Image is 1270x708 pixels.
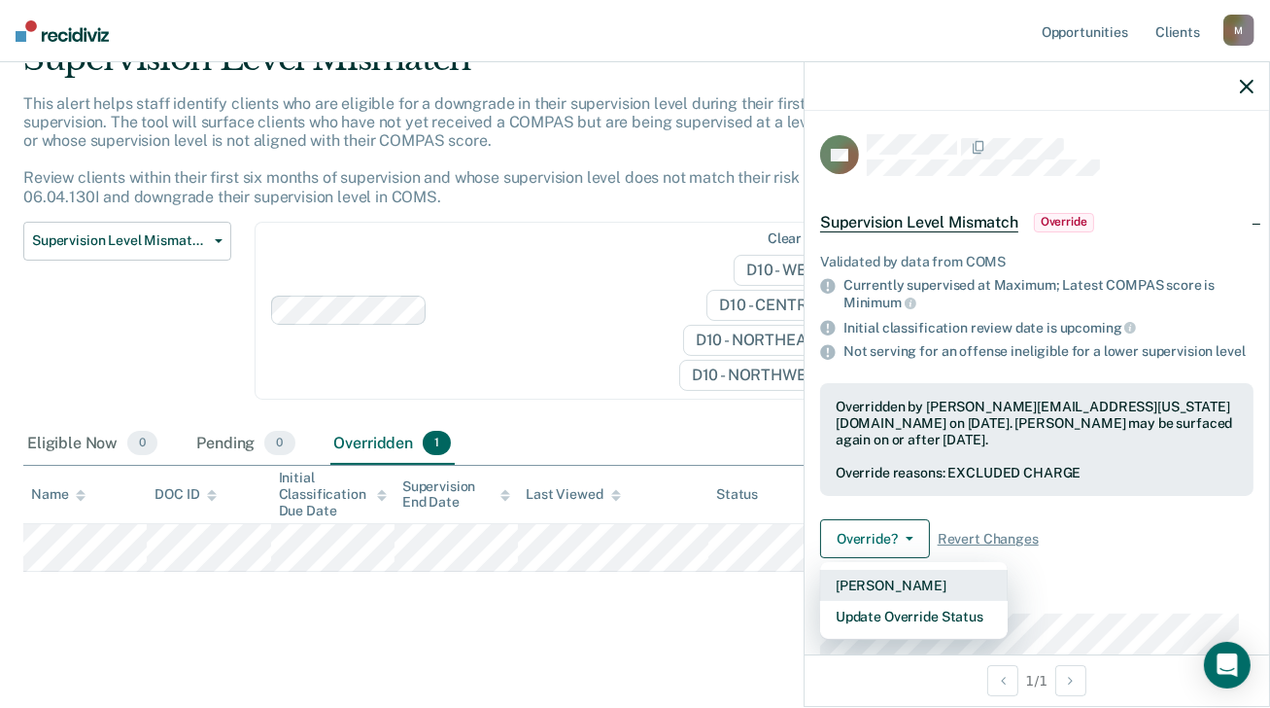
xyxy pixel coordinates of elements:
div: Status [716,486,758,503]
div: Supervision Level MismatchOverride [805,192,1269,254]
div: Supervision End Date [402,478,510,512]
p: This alert helps staff identify clients who are eligible for a downgrade in their supervision lev... [23,94,958,206]
button: Update Override Status [820,601,1008,632]
div: Name [31,486,86,503]
dt: Supervision [820,589,1253,606]
div: M [1223,15,1254,46]
span: D10 - NORTHWEST [679,360,854,391]
span: Supervision Level Mismatch [32,232,207,249]
span: 0 [127,431,157,456]
span: 1 [423,431,451,456]
div: Not serving for an offense ineligible for a lower supervision [843,343,1253,360]
div: DOC ID [154,486,217,503]
button: [PERSON_NAME] [820,570,1008,601]
div: Open Intercom Messenger [1204,642,1251,689]
div: Supervision Level Mismatch [23,39,976,94]
span: level [1216,343,1245,359]
span: D10 - WEST [734,255,854,286]
div: Initial classification review date is [843,319,1253,336]
div: Last Viewed [526,486,620,503]
span: D10 - CENTRAL [706,290,854,321]
span: Minimum [843,295,916,310]
div: Eligible Now [23,423,161,466]
span: upcoming [1060,320,1137,336]
div: Overridden [330,423,456,466]
div: Clear agents [768,230,850,247]
span: D10 - NORTHEAST [683,325,854,356]
div: 1 / 1 [805,655,1269,706]
span: 0 [264,431,294,456]
div: Currently supervised at Maximum; Latest COMPAS score is [843,277,1253,310]
button: Override? [820,519,930,558]
div: Pending [192,423,298,466]
button: Next Opportunity [1055,665,1086,696]
span: Override [1034,213,1094,232]
div: Validated by data from COMS [820,254,1253,270]
img: Recidiviz [16,20,109,42]
div: Override reasons: EXCLUDED CHARGE [836,465,1238,481]
div: Overridden by [PERSON_NAME][EMAIL_ADDRESS][US_STATE][DOMAIN_NAME] on [DATE]. [PERSON_NAME] may be... [836,399,1238,447]
span: Revert Changes [938,531,1039,548]
div: Initial Classification Due Date [279,470,387,518]
span: Supervision Level Mismatch [820,213,1018,232]
button: Previous Opportunity [987,665,1018,696]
